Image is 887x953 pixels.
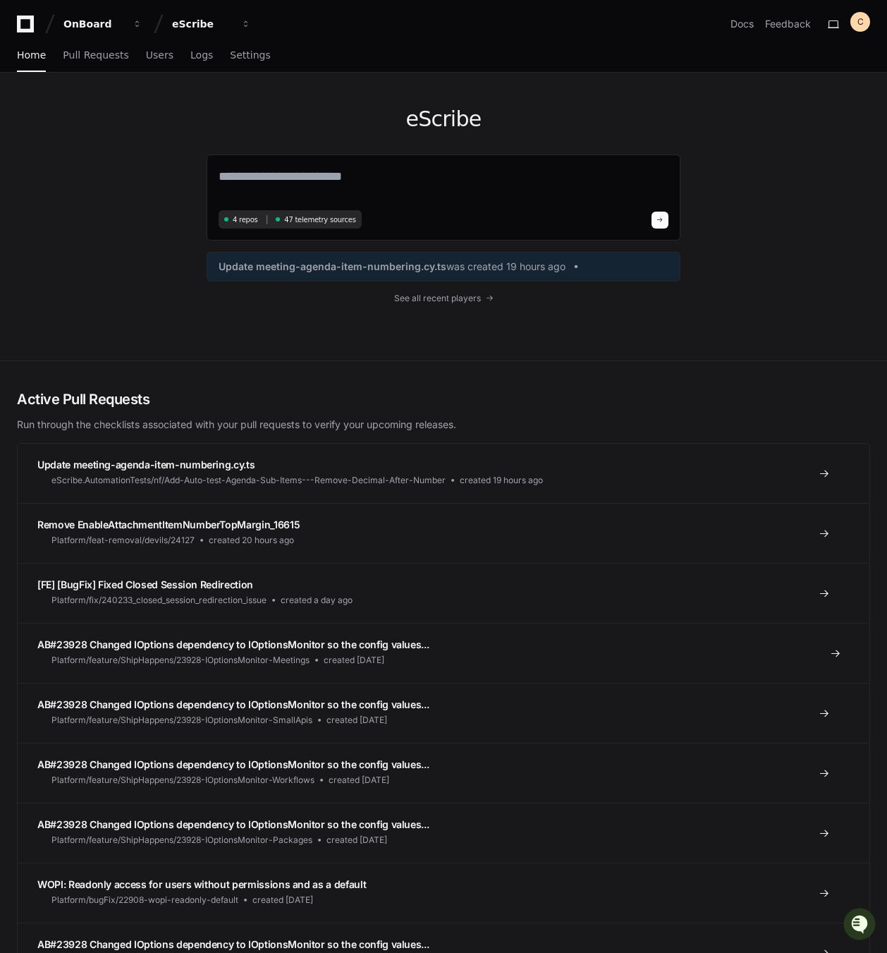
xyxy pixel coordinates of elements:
a: Update meeting-agenda-item-numbering.cy.tseScribe.AutomationTests/nf/Add-Auto-test-Agenda-Sub-Ite... [18,444,869,503]
a: [FE] [BugFix] Fixed Closed Session RedirectionPlatform/fix/240233_closed_session_redirection_issu... [18,563,869,623]
span: Pull Requests [63,51,128,59]
span: AB#23928 Changed IOptions dependency to IOptionsMonitor so the config values... [37,638,429,650]
a: AB#23928 Changed IOptions dependency to IOptionsMonitor so the config values...Platform/feature/S... [18,803,869,863]
button: Feedback [765,17,811,31]
div: OnBoard [63,17,124,31]
a: AB#23928 Changed IOptions dependency to IOptionsMonitor so the config values...Platform/feature/S... [18,743,869,803]
span: created 20 hours ago [209,535,294,546]
a: See all recent players [207,293,680,304]
button: OnBoard [58,11,148,37]
a: Powered byPylon [99,147,171,159]
a: Settings [230,40,270,72]
span: Remove EnableAttachmentItemNumberTopMargin_16615 [37,518,300,530]
a: Pull Requests [63,40,128,72]
a: Docs [730,17,754,31]
iframe: Open customer support [842,906,880,945]
span: 47 telemetry sources [284,214,355,225]
span: 4 repos [233,214,258,225]
span: Platform/bugFix/22908-wopi-readonly-default [51,894,238,906]
span: Platform/feature/ShipHappens/23928-IOptionsMonitor-Packages [51,834,312,846]
span: was created 19 hours ago [446,260,565,274]
span: AB#23928 Changed IOptions dependency to IOptionsMonitor so the config values... [37,758,429,770]
span: eScribe.AutomationTests/nf/Add-Auto-test-Agenda-Sub-Items---Remove-Decimal-After-Number [51,475,446,486]
a: Users [146,40,173,72]
a: Logs [190,40,213,72]
button: C [850,12,870,32]
span: created [DATE] [329,775,389,786]
span: created a day ago [281,595,353,606]
button: Start new chat [240,109,257,126]
span: Platform/feat-removal/devils/24127 [51,535,195,546]
span: Platform/feature/ShipHappens/23928-IOptionsMonitor-SmallApis [51,715,312,726]
span: Update meeting-agenda-item-numbering.cy.ts [219,260,446,274]
span: Platform/fix/240233_closed_session_redirection_issue [51,595,267,606]
button: eScribe [166,11,257,37]
span: Home [17,51,46,59]
h1: C [857,16,864,28]
img: PlayerZero [14,14,42,42]
a: WOPI: Readonly access for users without permissions and as a defaultPlatform/bugFix/22908-wopi-re... [18,863,869,923]
div: eScribe [172,17,233,31]
span: Logs [190,51,213,59]
span: Pylon [140,148,171,159]
span: Settings [230,51,270,59]
span: created [DATE] [326,834,387,846]
div: We're available if you need us! [48,119,178,130]
a: AB#23928 Changed IOptions dependency to IOptionsMonitor so the config values...Platform/feature/S... [18,623,869,683]
span: [FE] [BugFix] Fixed Closed Session Redirection [37,578,253,590]
span: created 19 hours ago [460,475,543,486]
div: Welcome [14,56,257,79]
a: AB#23928 Changed IOptions dependency to IOptionsMonitor so the config values...Platform/feature/S... [18,683,869,743]
span: WOPI: Readonly access for users without permissions and as a default [37,878,366,890]
a: Home [17,40,46,72]
h1: eScribe [207,107,680,132]
span: AB#23928 Changed IOptions dependency to IOptionsMonitor so the config values... [37,818,429,830]
span: Platform/feature/ShipHappens/23928-IOptionsMonitor-Meetings [51,655,310,666]
span: created [DATE] [326,715,387,726]
span: Platform/feature/ShipHappens/23928-IOptionsMonitor-Workflows [51,775,314,786]
span: created [DATE] [252,894,313,906]
a: Remove EnableAttachmentItemNumberTopMargin_16615Platform/feat-removal/devils/24127created 20 hour... [18,503,869,563]
span: Users [146,51,173,59]
span: created [DATE] [324,655,384,666]
span: See all recent players [394,293,481,304]
a: Update meeting-agenda-item-numbering.cy.tswas created 19 hours ago [219,260,668,274]
div: Start new chat [48,105,231,119]
h2: Active Pull Requests [17,389,870,409]
span: AB#23928 Changed IOptions dependency to IOptionsMonitor so the config values... [37,938,429,950]
p: Run through the checklists associated with your pull requests to verify your upcoming releases. [17,418,870,432]
span: Update meeting-agenda-item-numbering.cy.ts [37,459,255,471]
span: AB#23928 Changed IOptions dependency to IOptionsMonitor so the config values... [37,698,429,710]
img: 1756235613930-3d25f9e4-fa56-45dd-b3ad-e072dfbd1548 [14,105,39,130]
